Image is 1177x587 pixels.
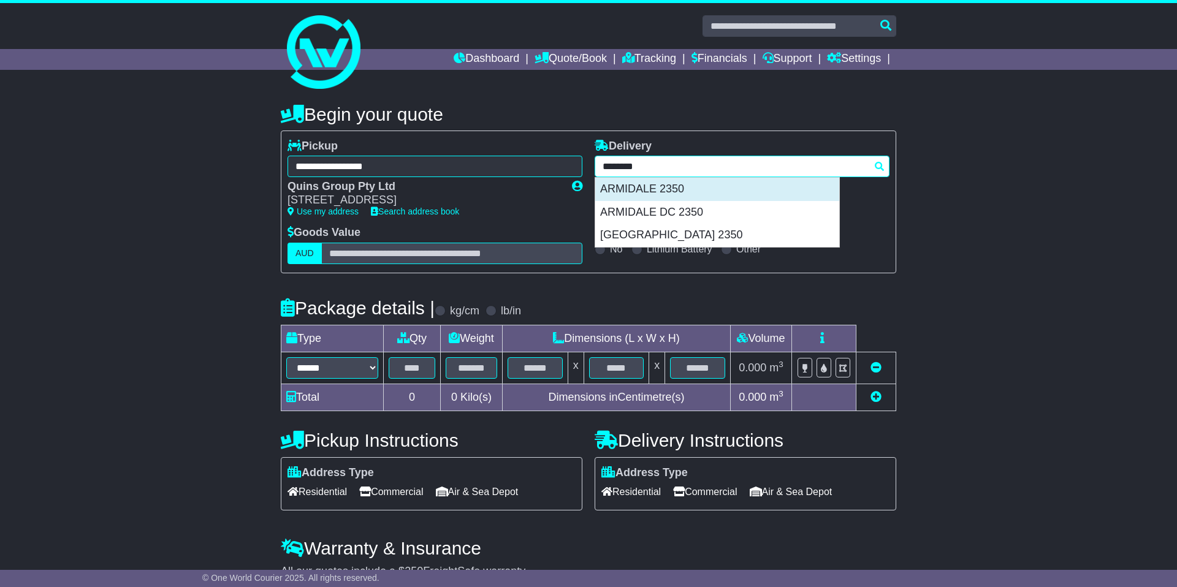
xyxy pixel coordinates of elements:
label: Goods Value [288,226,360,240]
label: kg/cm [450,305,479,318]
a: Use my address [288,206,359,216]
a: Financials [691,49,747,70]
a: Dashboard [454,49,519,70]
div: [STREET_ADDRESS] [288,194,560,207]
label: Address Type [601,466,688,480]
a: Add new item [870,391,882,403]
span: Air & Sea Depot [436,482,519,501]
td: Kilo(s) [441,384,503,411]
td: 0 [384,384,441,411]
label: Pickup [288,140,338,153]
sup: 3 [779,360,783,369]
label: AUD [288,243,322,264]
a: Tracking [622,49,676,70]
span: Residential [288,482,347,501]
sup: 3 [779,389,783,398]
h4: Pickup Instructions [281,430,582,450]
h4: Begin your quote [281,104,896,124]
span: m [769,391,783,403]
div: [GEOGRAPHIC_DATA] 2350 [595,224,839,247]
label: Other [736,243,761,255]
span: Residential [601,482,661,501]
label: lb/in [501,305,521,318]
span: Commercial [673,482,737,501]
a: Support [763,49,812,70]
a: Quote/Book [535,49,607,70]
span: 0.000 [739,362,766,374]
label: No [610,243,622,255]
typeahead: Please provide city [595,156,889,177]
td: Dimensions in Centimetre(s) [502,384,730,411]
span: 250 [405,565,423,577]
div: All our quotes include a $ FreightSafe warranty. [281,565,896,578]
h4: Package details | [281,298,435,318]
a: Remove this item [870,362,882,374]
td: Weight [441,325,503,352]
td: Qty [384,325,441,352]
span: © One World Courier 2025. All rights reserved. [202,573,379,583]
a: Search address book [371,206,459,216]
h4: Warranty & Insurance [281,538,896,558]
div: ARMIDALE 2350 [595,178,839,201]
label: Lithium Battery [647,243,712,255]
div: Quins Group Pty Ltd [288,180,560,194]
div: ARMIDALE DC 2350 [595,201,839,224]
label: Address Type [288,466,374,480]
td: Dimensions (L x W x H) [502,325,730,352]
td: Type [281,325,384,352]
span: m [769,362,783,374]
td: Total [281,384,384,411]
td: x [568,352,584,384]
span: Air & Sea Depot [750,482,832,501]
td: x [649,352,665,384]
label: Delivery [595,140,652,153]
span: 0 [451,391,457,403]
h4: Delivery Instructions [595,430,896,450]
a: Settings [827,49,881,70]
span: Commercial [359,482,423,501]
td: Volume [730,325,791,352]
span: 0.000 [739,391,766,403]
